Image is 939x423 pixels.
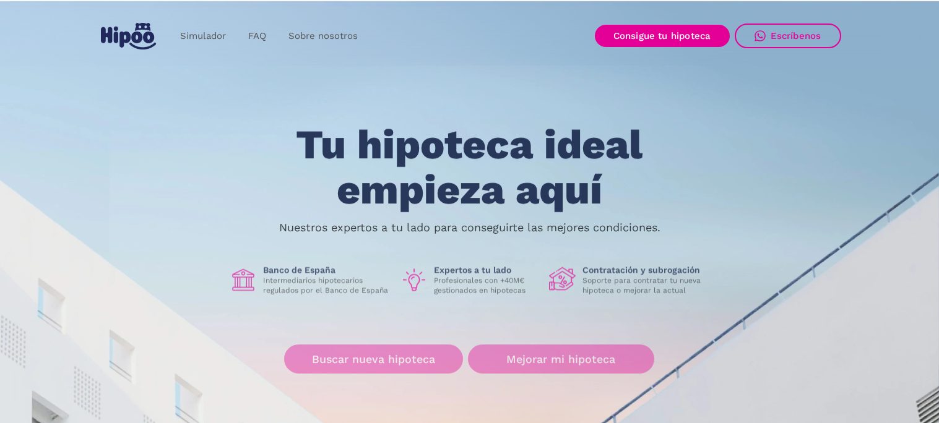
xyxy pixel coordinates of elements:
[434,276,539,296] p: Profesionales con +40M€ gestionados en hipotecas
[263,276,391,296] p: Intermediarios hipotecarios regulados por el Banco de España
[735,23,841,48] a: Escríbenos
[595,25,730,47] a: Consigue tu hipoteca
[771,30,821,41] div: Escríbenos
[169,24,237,48] a: Simulador
[277,24,369,48] a: Sobre nosotros
[279,223,660,233] p: Nuestros expertos a tu lado para conseguirte las mejores condiciones.
[284,344,463,374] a: Buscar nueva hipoteca
[98,18,159,54] a: home
[263,265,391,276] h1: Banco de España
[237,24,277,48] a: FAQ
[582,265,710,276] h1: Contratación y subrogación
[582,276,710,296] p: Soporte para contratar tu nueva hipoteca o mejorar la actual
[235,122,704,212] h1: Tu hipoteca ideal empieza aquí
[468,344,654,374] a: Mejorar mi hipoteca
[434,265,539,276] h1: Expertos a tu lado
